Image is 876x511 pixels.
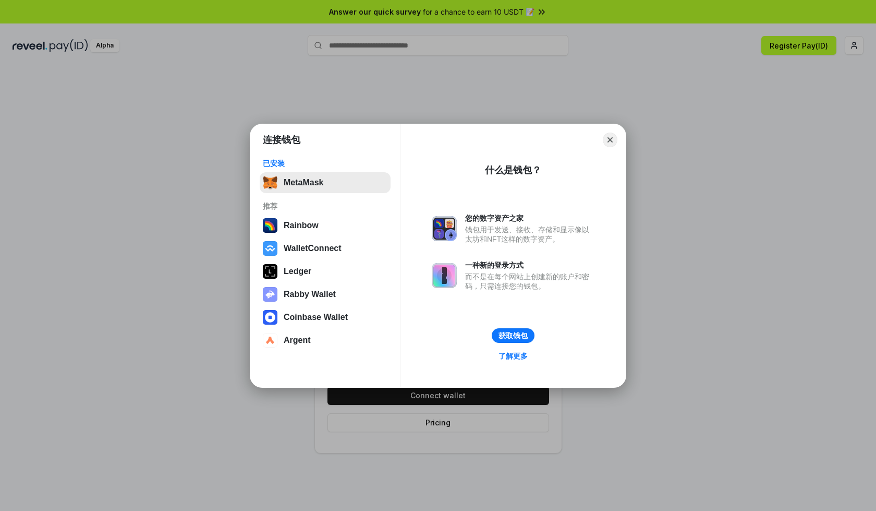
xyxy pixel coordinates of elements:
[465,272,594,291] div: 而不是在每个网站上创建新的账户和密码，只需连接您的钱包。
[263,201,387,211] div: 推荐
[263,159,387,168] div: 已安装
[263,287,277,302] img: svg+xml,%3Csvg%20xmlns%3D%22http%3A%2F%2Fwww.w3.org%2F2000%2Fsvg%22%20fill%3D%22none%22%20viewBox...
[260,307,391,328] button: Coinbase Wallet
[260,238,391,259] button: WalletConnect
[284,290,336,299] div: Rabby Wallet
[284,313,348,322] div: Coinbase Wallet
[498,331,528,340] div: 获取钱包
[263,134,300,146] h1: 连接钱包
[284,178,323,187] div: MetaMask
[432,216,457,241] img: svg+xml,%3Csvg%20xmlns%3D%22http%3A%2F%2Fwww.w3.org%2F2000%2Fsvg%22%20fill%3D%22none%22%20viewBox...
[284,267,311,276] div: Ledger
[485,164,541,176] div: 什么是钱包？
[260,261,391,282] button: Ledger
[260,284,391,305] button: Rabby Wallet
[603,133,617,147] button: Close
[263,241,277,256] img: svg+xml,%3Csvg%20width%3D%2228%22%20height%3D%2228%22%20viewBox%3D%220%200%2028%2028%22%20fill%3D...
[284,336,311,345] div: Argent
[263,264,277,279] img: svg+xml,%3Csvg%20xmlns%3D%22http%3A%2F%2Fwww.w3.org%2F2000%2Fsvg%22%20width%3D%2228%22%20height%3...
[432,263,457,288] img: svg+xml,%3Csvg%20xmlns%3D%22http%3A%2F%2Fwww.w3.org%2F2000%2Fsvg%22%20fill%3D%22none%22%20viewBox...
[492,349,534,363] a: 了解更多
[492,328,534,343] button: 获取钱包
[263,218,277,233] img: svg+xml,%3Csvg%20width%3D%22120%22%20height%3D%22120%22%20viewBox%3D%220%200%20120%20120%22%20fil...
[465,213,594,223] div: 您的数字资产之家
[465,260,594,270] div: 一种新的登录方式
[284,221,319,230] div: Rainbow
[260,172,391,193] button: MetaMask
[263,175,277,190] img: svg+xml,%3Csvg%20fill%3D%22none%22%20height%3D%2233%22%20viewBox%3D%220%200%2035%2033%22%20width%...
[260,215,391,236] button: Rainbow
[465,225,594,244] div: 钱包用于发送、接收、存储和显示像以太坊和NFT这样的数字资产。
[260,330,391,351] button: Argent
[263,310,277,325] img: svg+xml,%3Csvg%20width%3D%2228%22%20height%3D%2228%22%20viewBox%3D%220%200%2028%2028%22%20fill%3D...
[263,333,277,348] img: svg+xml,%3Csvg%20width%3D%2228%22%20height%3D%2228%22%20viewBox%3D%220%200%2028%2028%22%20fill%3D...
[284,244,342,253] div: WalletConnect
[498,351,528,361] div: 了解更多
